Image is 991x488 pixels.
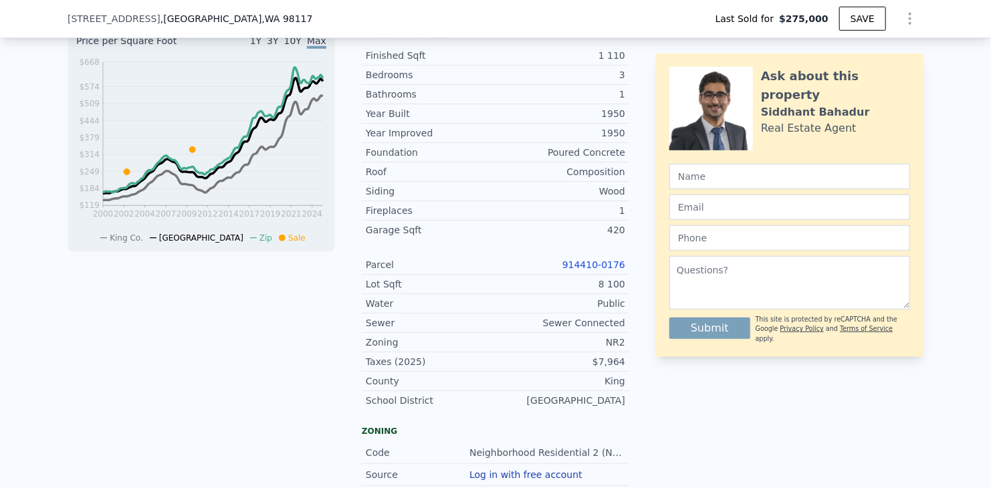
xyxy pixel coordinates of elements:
div: Price per Square Foot [76,34,201,55]
a: 914410-0176 [562,259,625,270]
input: Email [669,195,910,220]
tspan: $119 [79,201,100,211]
tspan: $668 [79,57,100,67]
span: , WA 98117 [261,13,312,24]
button: Log in with free account [469,469,582,480]
div: 1 [495,204,625,217]
div: 1 110 [495,49,625,62]
tspan: $574 [79,82,100,92]
div: [GEOGRAPHIC_DATA] [495,394,625,407]
div: Water [366,297,495,310]
div: 1 [495,88,625,101]
div: 1950 [495,126,625,140]
div: 420 [495,223,625,237]
tspan: $314 [79,150,100,160]
div: NR2 [495,336,625,349]
div: Public [495,297,625,310]
div: Year Built [366,107,495,120]
span: Max [307,35,326,49]
span: 10Y [284,35,302,46]
tspan: 2019 [260,209,281,219]
div: King [495,374,625,388]
tspan: 2002 [114,209,134,219]
span: Zip [259,233,272,243]
span: [GEOGRAPHIC_DATA] [159,233,243,243]
div: 3 [495,68,625,82]
tspan: $444 [79,116,100,126]
span: 3Y [267,35,278,46]
div: $7,964 [495,355,625,368]
div: Composition [495,165,625,178]
tspan: 2021 [281,209,302,219]
tspan: $184 [79,184,100,193]
div: Siddhant Bahadur [761,104,870,120]
a: Privacy Policy [780,325,824,332]
div: Sewer Connected [495,316,625,330]
div: Parcel [366,258,495,271]
tspan: 2014 [218,209,239,219]
tspan: 2017 [239,209,260,219]
div: Bedrooms [366,68,495,82]
tspan: 2004 [134,209,155,219]
tspan: 2000 [93,209,114,219]
tspan: 2007 [156,209,177,219]
span: 1Y [250,35,261,46]
button: Show Options [897,5,923,32]
div: County [366,374,495,388]
span: Sale [288,233,306,243]
button: Submit [669,318,750,339]
a: Terms of Service [840,325,893,332]
div: Foundation [366,146,495,159]
tspan: 2012 [197,209,218,219]
div: Fireplaces [366,204,495,217]
div: Roof [366,165,495,178]
div: Wood [495,185,625,198]
div: Year Improved [366,126,495,140]
div: 8 100 [495,277,625,291]
div: Bathrooms [366,88,495,101]
span: $275,000 [779,12,829,25]
div: Ask about this property [761,67,910,104]
span: [STREET_ADDRESS] [68,12,160,25]
div: 1950 [495,107,625,120]
div: Real Estate Agent [761,120,857,136]
div: Neighborhood Residential 2 (NR2) [469,446,625,459]
div: Lot Sqft [366,277,495,291]
div: Code [366,446,469,459]
div: Source [366,468,469,481]
tspan: $249 [79,167,100,176]
button: SAVE [839,7,886,31]
tspan: $509 [79,99,100,108]
span: King Co. [110,233,143,243]
div: Finished Sqft [366,49,495,62]
div: Poured Concrete [495,146,625,159]
tspan: 2024 [302,209,323,219]
div: Garage Sqft [366,223,495,237]
span: Last Sold for [715,12,780,25]
input: Phone [669,225,910,251]
div: Zoning [366,336,495,349]
tspan: 2009 [177,209,197,219]
div: Siding [366,185,495,198]
tspan: $379 [79,133,100,142]
div: School District [366,394,495,407]
input: Name [669,164,910,189]
div: Zoning [362,426,629,437]
div: This site is protected by reCAPTCHA and the Google and apply. [756,315,910,344]
div: Sewer [366,316,495,330]
div: Taxes (2025) [366,355,495,368]
span: , [GEOGRAPHIC_DATA] [160,12,313,25]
